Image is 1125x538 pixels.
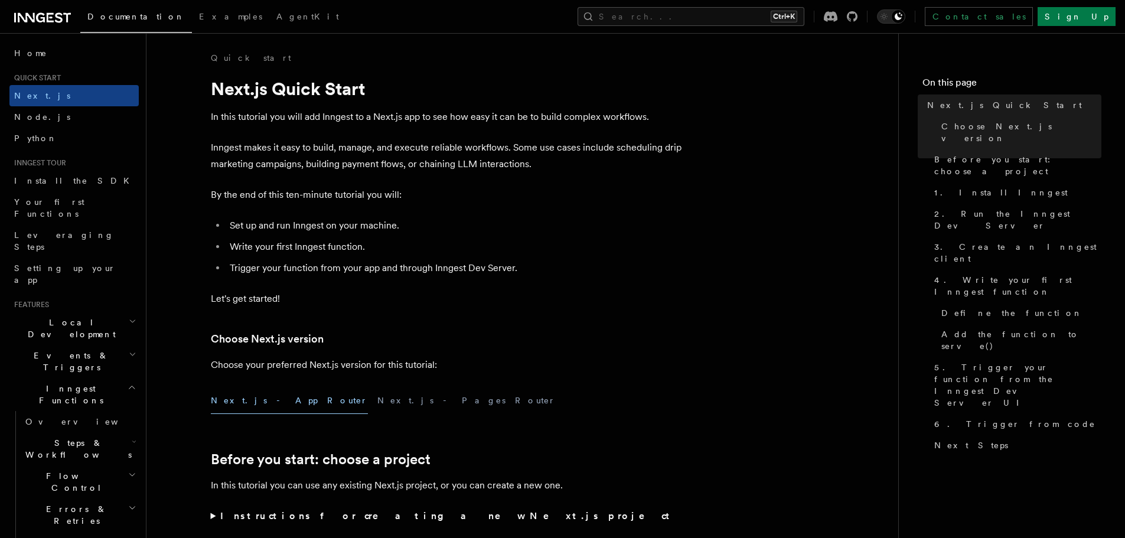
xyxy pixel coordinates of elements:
[21,503,128,527] span: Errors & Retries
[9,383,128,406] span: Inngest Functions
[930,413,1101,435] a: 6. Trigger from code
[14,197,84,219] span: Your first Functions
[930,269,1101,302] a: 4. Write your first Inngest function
[9,128,139,149] a: Python
[211,52,291,64] a: Quick start
[937,302,1101,324] a: Define the function
[14,47,47,59] span: Home
[9,43,139,64] a: Home
[9,257,139,291] a: Setting up your app
[21,411,139,432] a: Overview
[21,432,139,465] button: Steps & Workflows
[9,345,139,378] button: Events & Triggers
[941,307,1082,319] span: Define the function
[14,230,114,252] span: Leveraging Steps
[276,12,339,21] span: AgentKit
[930,236,1101,269] a: 3. Create an Inngest client
[941,328,1101,352] span: Add the function to serve()
[9,378,139,411] button: Inngest Functions
[211,477,683,494] p: In this tutorial you can use any existing Next.js project, or you can create a new one.
[9,106,139,128] a: Node.js
[220,510,674,521] strong: Instructions for creating a new Next.js project
[1038,7,1116,26] a: Sign Up
[9,312,139,345] button: Local Development
[771,11,797,22] kbd: Ctrl+K
[9,170,139,191] a: Install the SDK
[192,4,269,32] a: Examples
[211,109,683,125] p: In this tutorial you will add Inngest to a Next.js app to see how easy it can be to build complex...
[934,439,1008,451] span: Next Steps
[80,4,192,33] a: Documentation
[226,239,683,255] li: Write your first Inngest function.
[21,465,139,498] button: Flow Control
[922,94,1101,116] a: Next.js Quick Start
[14,133,57,143] span: Python
[922,76,1101,94] h4: On this page
[14,263,116,285] span: Setting up your app
[211,291,683,307] p: Let's get started!
[211,187,683,203] p: By the end of this ten-minute tutorial you will:
[9,191,139,224] a: Your first Functions
[21,437,132,461] span: Steps & Workflows
[937,116,1101,149] a: Choose Next.js version
[930,203,1101,236] a: 2. Run the Inngest Dev Server
[877,9,905,24] button: Toggle dark mode
[934,361,1101,409] span: 5. Trigger your function from the Inngest Dev Server UI
[934,418,1095,430] span: 6. Trigger from code
[211,331,324,347] a: Choose Next.js version
[199,12,262,21] span: Examples
[9,85,139,106] a: Next.js
[9,224,139,257] a: Leveraging Steps
[211,387,368,414] button: Next.js - App Router
[226,217,683,234] li: Set up and run Inngest on your machine.
[930,357,1101,413] a: 5. Trigger your function from the Inngest Dev Server UI
[934,241,1101,265] span: 3. Create an Inngest client
[21,498,139,532] button: Errors & Retries
[941,120,1101,144] span: Choose Next.js version
[934,208,1101,231] span: 2. Run the Inngest Dev Server
[226,260,683,276] li: Trigger your function from your app and through Inngest Dev Server.
[934,274,1101,298] span: 4. Write your first Inngest function
[9,73,61,83] span: Quick start
[211,451,431,468] a: Before you start: choose a project
[9,317,129,340] span: Local Development
[211,78,683,99] h1: Next.js Quick Start
[211,139,683,172] p: Inngest makes it easy to build, manage, and execute reliable workflows. Some use cases include sc...
[925,7,1033,26] a: Contact sales
[14,91,70,100] span: Next.js
[9,158,66,168] span: Inngest tour
[937,324,1101,357] a: Add the function to serve()
[930,149,1101,182] a: Before you start: choose a project
[9,300,49,309] span: Features
[269,4,346,32] a: AgentKit
[934,154,1101,177] span: Before you start: choose a project
[377,387,556,414] button: Next.js - Pages Router
[578,7,804,26] button: Search...Ctrl+K
[21,470,128,494] span: Flow Control
[14,112,70,122] span: Node.js
[927,99,1082,111] span: Next.js Quick Start
[87,12,185,21] span: Documentation
[930,182,1101,203] a: 1. Install Inngest
[211,508,683,524] summary: Instructions for creating a new Next.js project
[14,176,136,185] span: Install the SDK
[930,435,1101,456] a: Next Steps
[211,357,683,373] p: Choose your preferred Next.js version for this tutorial:
[934,187,1068,198] span: 1. Install Inngest
[25,417,147,426] span: Overview
[9,350,129,373] span: Events & Triggers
